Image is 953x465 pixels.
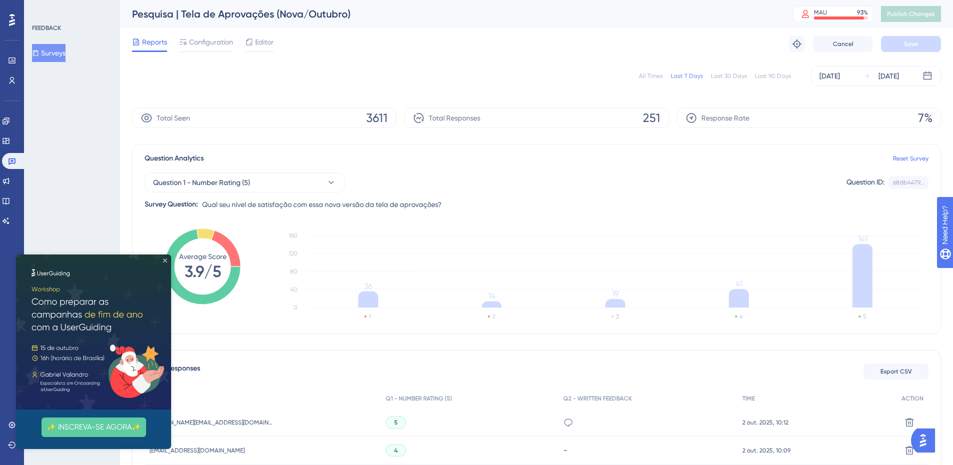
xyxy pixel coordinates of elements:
tspan: 120 [289,250,298,257]
tspan: 3.9/5 [185,262,221,281]
span: Question Analytics [145,152,204,164]
tspan: 19 [612,289,619,298]
button: Surveys [32,44,66,62]
span: 2 out. 2025, 10:12 [742,418,788,426]
div: Last 7 Days [671,72,703,80]
span: Cancel [833,40,853,48]
tspan: 0 [294,304,298,311]
text: 3 [616,313,619,320]
div: MAU [814,8,827,16]
text: 5 [863,313,866,320]
span: Total Responses [429,112,480,124]
tspan: 160 [289,232,298,239]
div: Last 90 Days [755,72,791,80]
button: ✨ INSCREVA-SE AGORA✨ [26,163,130,182]
span: Q1 - NUMBER RATING (5) [386,394,452,402]
div: 93 % [857,8,868,16]
div: Close Preview [147,4,151,8]
span: Total Seen [157,112,190,124]
button: Cancel [813,36,873,52]
span: Configuration [189,36,233,48]
div: Survey Question: [145,198,198,210]
span: [PERSON_NAME][EMAIL_ADDRESS][DOMAIN_NAME] [150,418,275,426]
span: Save [904,40,918,48]
div: 68db4479... [893,178,924,186]
text: 2 [492,313,495,320]
span: ACTION [901,394,923,402]
span: Latest Responses [145,362,200,380]
span: Publish Changes [887,10,935,18]
span: Response Rate [701,112,749,124]
tspan: Average Score [179,252,227,260]
span: TIME [742,394,755,402]
tspan: 141 [858,234,867,243]
button: Question 1 - Number Rating (5) [145,172,345,192]
tspan: 40 [290,286,298,293]
text: 4 [739,313,743,320]
span: Question 1 - Number Rating (5) [153,176,250,188]
div: Question ID: [846,176,884,189]
div: FEEDBACK [32,24,61,32]
button: Publish Changes [881,6,941,22]
text: 1 [369,313,371,320]
span: 5 [394,418,398,426]
div: - [563,445,733,455]
button: Export CSV [863,363,928,379]
div: Last 30 Days [711,72,747,80]
span: 7% [918,110,932,126]
tspan: 80 [290,268,298,275]
span: [EMAIL_ADDRESS][DOMAIN_NAME] [150,446,245,454]
div: [DATE] [878,70,899,82]
span: 3611 [366,110,388,126]
div: All Times [639,72,663,80]
tspan: 14 [488,291,495,300]
span: 2 out. 2025, 10:09 [742,446,790,454]
span: 4 [394,446,398,454]
tspan: 41 [735,279,742,288]
tspan: 36 [364,281,372,291]
span: 251 [643,110,660,126]
span: Editor [255,36,274,48]
iframe: UserGuiding AI Assistant Launcher [911,425,941,455]
a: Reset Survey [893,154,928,162]
div: Pesquisa | Tela de Aprovações (Nova/Outubro) [132,7,768,21]
span: Qual seu nível de satisfação com essa nova versão da tela de aprovações? [202,198,442,210]
span: Export CSV [880,367,912,375]
span: Need Help? [24,2,63,14]
button: Save [881,36,941,52]
span: Reports [142,36,167,48]
span: Q2 - WRITTEN FEEDBACK [563,394,632,402]
div: [DATE] [819,70,840,82]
